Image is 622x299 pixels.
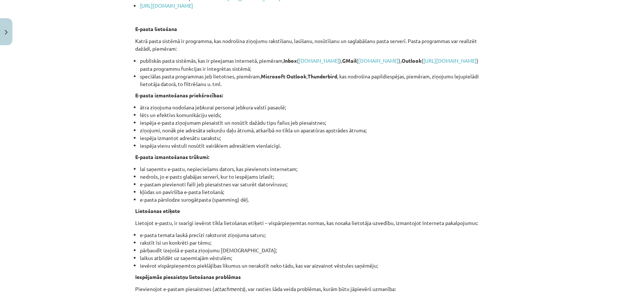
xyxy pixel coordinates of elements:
p: Pievienojot e-pastam piesaistnes ( ), var rasties šāda veida problēmas, kurām būtu jāpievērš uzma... [135,285,487,292]
li: iespēja izmantot adresātu sarakstu; [140,134,487,141]
li: lēts un efektīvs komunikāciju veids; [140,111,487,119]
strong: E-pasta izmantošanas trūkumi: [135,153,209,160]
li: ievērot vispārpieņemtos pieklājības likumus un nerakstīt neko tādu, kas var aizvainot vēstules sa... [140,261,487,269]
a: [URL][DOMAIN_NAME] [140,2,193,9]
li: pārbaudīt izejošā e-pasta ziņojumu [DEMOGRAPHIC_DATA]; [140,246,487,254]
strong: Inbox [283,57,297,64]
strong: E-pasta izmantošanas priekšrocības: [135,92,223,98]
strong: Outlook [402,57,422,64]
strong: GMail [342,57,356,64]
em: attachments [214,285,244,292]
p: Lietojot e-pastu, ir svarīgi ievērot tīkla lietošanas etiķeti – vispārpieņemtas normas, kas nosak... [135,219,487,226]
li: laikus atbildēt uz saņemtajām vēstulēm; [140,254,487,261]
li: iespēja vienu vēstuli nosūtīt vairākiem adresātiem vienlaicīgi. [140,141,487,149]
a: [URL][DOMAIN_NAME] [423,57,477,64]
li: ziņojumi, nonāk pie adresāta sekunžu daļu ātrumā, atkarībā no tīkla un aparatūras apstrādes ātruma; [140,126,487,134]
img: icon-close-lesson-0947bae3869378f0d4975bcd49f059093ad1ed9edebbc8119c70593378902aed.svg [5,30,8,35]
li: rakstīt īsi un konkrēti par tēmu; [140,238,487,246]
li: kļūdas un paviršība e-pasta lietošanā; [140,188,487,195]
li: iespēja e-pasta ziņojumam piesaistīt un nosūtīt dažādu tipu failus jeb piesaistnes; [140,119,487,126]
strong: Microsoft Outlook [261,73,306,79]
li: lai saņemtu e-pastu, nepieciešams dators, kas pievienots internetam; [140,165,487,172]
li: e-pasta temata laukā precīzi raksturot ziņojuma saturu; [140,231,487,238]
li: e-pastam pievienoti faili jeb piesaistnes var saturēt datorvīrusus; [140,180,487,188]
li: ātra ziņojuma nodošana jebkurai personai jebkura valstī pasaulē; [140,103,487,111]
strong: Lietošanas etiķete [135,207,180,214]
a: [DOMAIN_NAME] [358,57,399,64]
li: nedrošs, jo e-pasts glabājas serverī, kur to iespējams izlasīt; [140,172,487,180]
li: speciālas pasta programmas jeb lietotnes, piemēram, , , kas nodrošina papildiespējas, piemēram, z... [140,72,487,88]
p: Katrā pasta sistēmā ir programma, kas nodrošina ziņojumu rakstīšanu, lasīšanu, nosūtīšanu un sagl... [135,37,487,53]
li: e-pasta pārslodze surogātpasta (spamming) dēļ. [140,195,487,203]
strong: E-pasta lietošana [135,26,177,32]
li: publiskās pasta sistēmās, kas ir pieejamas internetā, piemēram, ( ), ( ), ( ) pasta programmu fun... [140,57,487,72]
strong: Thunderbird [308,73,337,79]
strong: Iespējamās piesaistņu lietošanas problēmas [135,273,241,280]
a: [DOMAIN_NAME] [299,57,339,64]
